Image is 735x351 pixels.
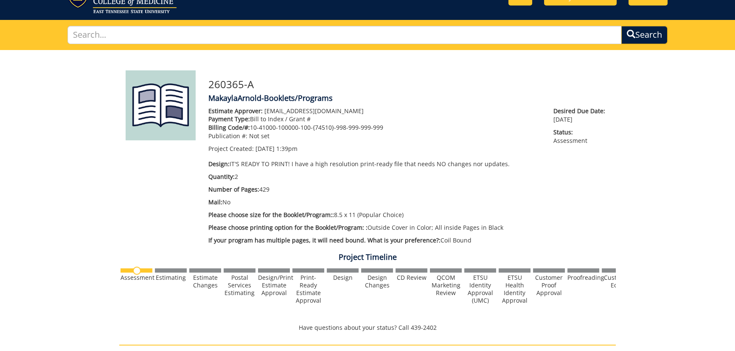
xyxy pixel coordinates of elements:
[292,274,324,304] div: Print-Ready Estimate Approval
[208,198,541,206] p: No
[155,274,187,281] div: Estimating
[533,274,565,297] div: Customer Proof Approval
[208,160,541,168] p: IT'S READY TO PRINT! I have a high resolution print-ready file that needs NO changes nor updates.
[621,26,668,44] button: Search
[208,198,222,206] span: Mail:
[121,274,152,281] div: Assessment
[208,123,541,132] p: 10-41000-100000-100-{74510}-998-999-999-999
[499,274,530,304] div: ETSU Health Identity Approval
[208,223,367,231] span: Please choose printing option for the Booklet/Program: :
[208,132,247,140] span: Publication #:
[208,223,541,232] p: Outside Cover in Color; All inside Pages in Black
[133,267,141,275] img: no
[208,107,541,115] p: [EMAIL_ADDRESS][DOMAIN_NAME]
[208,236,440,244] span: If your program has multiple pages, it will need bound. What is your preference?:
[553,107,609,115] span: Desired Due Date:
[208,79,609,90] h3: 260365-A
[208,185,259,193] span: Number of Pages:
[208,185,541,194] p: 429
[327,274,359,281] div: Design
[208,115,250,123] span: Payment Type:
[189,274,221,289] div: Estimate Changes
[119,323,616,332] p: Have questions about your status? Call 439-2402
[224,274,255,297] div: Postal Services Estimating
[119,253,616,262] h4: Project Timeline
[249,132,269,140] span: Not set
[553,107,609,124] p: [DATE]
[361,274,393,289] div: Design Changes
[208,145,254,153] span: Project Created:
[464,274,496,304] div: ETSU Identity Approval (UMC)
[567,274,599,281] div: Proofreading
[255,145,297,153] span: [DATE] 1:39pm
[208,173,541,181] p: 2
[208,173,235,181] span: Quantity:
[208,236,541,245] p: Coil Bound
[208,123,250,131] span: Billing Code/#:
[602,274,634,289] div: Customer Edits
[430,274,462,297] div: QCOM Marketing Review
[208,211,541,219] p: 8.5 x 11 (Popular Choice)
[208,115,541,123] p: Bill to Index / Grant #
[208,107,263,115] span: Estimate Approver:
[67,26,621,44] input: Search...
[126,70,196,140] img: Product featured image
[396,274,427,281] div: CD Review
[553,128,609,136] span: Status:
[208,94,609,103] h4: MakaylaArnold-Booklets/Programs
[208,160,230,168] span: Design:
[553,128,609,145] p: Assessment
[258,274,290,297] div: Design/Print Estimate Approval
[208,211,334,219] span: Please choose size for the Booklet/Program::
